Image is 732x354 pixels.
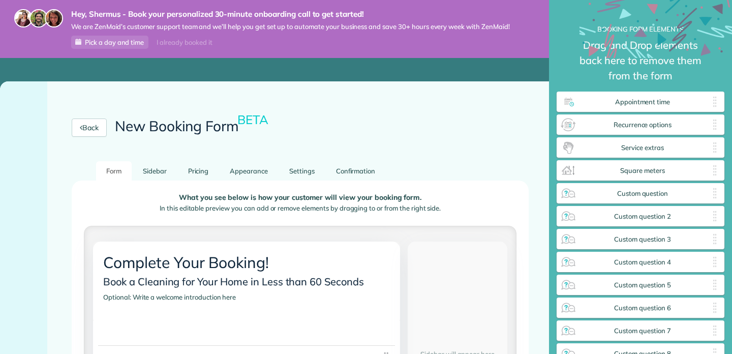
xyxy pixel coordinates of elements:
[709,322,721,339] img: drag_indicator-119b368615184ecde3eda3c64c821f6cf29d3e2b97b89ee44bc31753036683e5.png
[560,162,576,179] img: square_meters_widget_icon-86f4c594f003aab3d3588d0db1e9ed1f0bd22b10cfe1e2c9d575362bb9e717df.png
[709,277,721,293] img: drag_indicator-119b368615184ecde3eda3c64c821f6cf29d3e2b97b89ee44bc31753036683e5.png
[576,98,709,106] span: Appointment time
[557,25,724,33] h2: Booking Form elements
[133,161,177,181] a: Sidebar
[560,94,576,110] img: appointment_time_widget_icon-3cef1a702ae8d5e7025d05197c4b482fef7d1fb9e60361da9cd4e1ea3c6be611.png
[101,273,371,290] span: Book a Cleaning for Your Home in Less than 60 Seconds
[709,139,721,156] img: drag_indicator-119b368615184ecde3eda3c64c821f6cf29d3e2b97b89ee44bc31753036683e5.png
[101,290,242,304] span: Optional: Write a welcome introduction here
[557,38,724,92] small: Drag and Drop elements back here to remove them from the form
[576,190,709,198] span: Custom question
[96,161,132,181] a: Form
[709,162,721,179] img: drag_indicator-119b368615184ecde3eda3c64c821f6cf29d3e2b97b89ee44bc31753036683e5.png
[576,235,709,244] span: Custom question 3
[709,185,721,201] img: drag_indicator-119b368615184ecde3eda3c64c821f6cf29d3e2b97b89ee44bc31753036683e5.png
[576,327,709,335] span: Custom question 7
[560,116,576,133] img: recurrence_options_widget_icon-378612691d69f9af6b7f813f981692aacd0682f6952d883c0ea488e3349d6d30.png
[115,119,270,134] h2: New Booking Form
[279,161,325,181] a: Settings
[709,300,721,316] img: drag_indicator-119b368615184ecde3eda3c64c821f6cf29d3e2b97b89ee44bc31753036683e5.png
[29,9,48,27] img: jorge-587dff0eeaa6aab1f244e6dc62b8924c3b6ad411094392a53c71c6c4a576187d.jpg
[560,139,576,156] img: service_extras_widget_icon-c2972512f5714c824e9ffd75eab503ac416632dec4a01ee8c042630912075e14.png
[72,119,107,137] a: Back
[14,9,33,27] img: maria-72a9807cf96188c08ef61303f053569d2e2a8a1cde33d635c8a3ac13582a053d.jpg
[71,22,510,31] span: We are ZenMaid’s customer support team and we’ll help you get set up to automate your business an...
[150,36,218,49] div: I already booked it
[576,144,709,152] span: Service extras
[101,250,276,275] span: Complete Your Booking!
[576,121,709,129] span: Recurrence options
[709,254,721,270] img: drag_indicator-119b368615184ecde3eda3c64c821f6cf29d3e2b97b89ee44bc31753036683e5.png
[92,203,508,214] p: In this editable preview you can add or remove elements by dragging to or from the right side.
[560,254,576,270] img: custom_question_4_widget_icon-46ce5e2db8a0deaba23a19c490ecaea7d3a9f366cd7e9b87b53c809f14eb71ef.png
[576,167,709,175] span: Square meters
[85,38,144,46] span: Pick a day and time
[92,194,508,201] p: What you see below is how your customer will view your booking form.
[326,161,386,181] a: Confirmation
[576,281,709,289] span: Custom question 5
[560,322,576,339] img: custom_question_7_widget_icon-46ce5e2db8a0deaba23a19c490ecaea7d3a9f366cd7e9b87b53c809f14eb71ef.png
[71,36,148,49] a: Pick a day and time
[560,277,576,293] img: custom_question_5_widget_icon-46ce5e2db8a0deaba23a19c490ecaea7d3a9f366cd7e9b87b53c809f14eb71ef.png
[560,208,576,224] img: custom_question_2_widget_icon-46ce5e2db8a0deaba23a19c490ecaea7d3a9f366cd7e9b87b53c809f14eb71ef.png
[560,185,576,201] img: custom_question_widget_icon-46ce5e2db8a0deaba23a19c490ecaea7d3a9f366cd7e9b87b53c809f14eb71ef.png
[709,94,721,110] img: drag_indicator-119b368615184ecde3eda3c64c821f6cf29d3e2b97b89ee44bc31753036683e5.png
[220,161,278,181] a: Appearance
[560,231,576,247] img: custom_question_3_widget_icon-46ce5e2db8a0deaba23a19c490ecaea7d3a9f366cd7e9b87b53c809f14eb71ef.png
[576,213,709,221] span: Custom question 2
[560,300,576,316] img: custom_question_6_widget_icon-46ce5e2db8a0deaba23a19c490ecaea7d3a9f366cd7e9b87b53c809f14eb71ef.png
[178,161,219,181] a: Pricing
[45,9,63,27] img: michelle-19f622bdf1676172e81f8f8fba1fb50e276960ebfe0243fe18214015130c80e4.jpg
[709,208,721,224] img: drag_indicator-119b368615184ecde3eda3c64c821f6cf29d3e2b97b89ee44bc31753036683e5.png
[709,231,721,247] img: drag_indicator-119b368615184ecde3eda3c64c821f6cf29d3e2b97b89ee44bc31753036683e5.png
[71,9,510,19] strong: Hey, Shermus - Book your personalized 30-minute onboarding call to get started!
[576,304,709,312] span: Custom question 6
[237,112,268,127] small: BETA
[709,116,721,133] img: drag_indicator-119b368615184ecde3eda3c64c821f6cf29d3e2b97b89ee44bc31753036683e5.png
[576,258,709,267] span: Custom question 4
